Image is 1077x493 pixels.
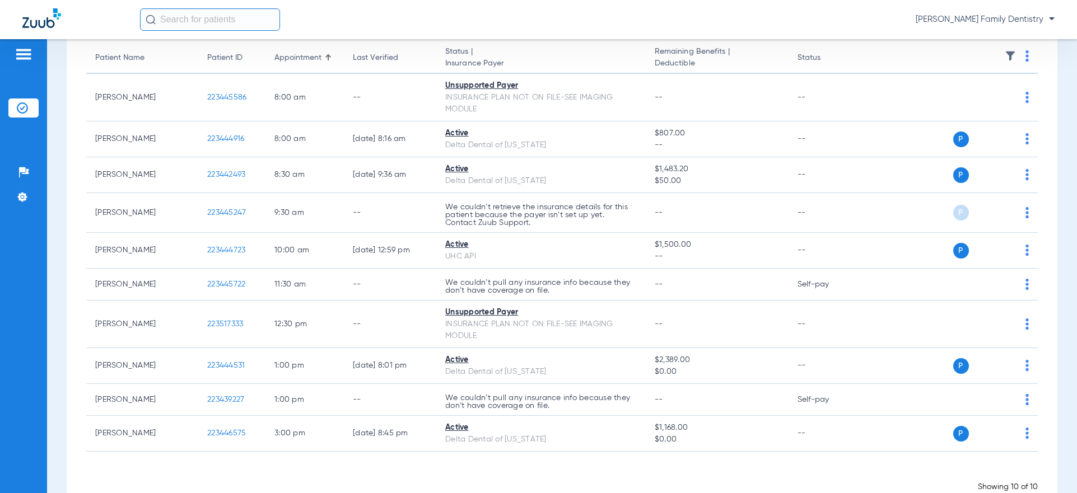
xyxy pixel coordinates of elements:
[655,366,780,378] span: $0.00
[1025,133,1029,144] img: group-dot-blue.svg
[1025,318,1029,330] img: group-dot-blue.svg
[86,233,198,269] td: [PERSON_NAME]
[1025,279,1029,290] img: group-dot-blue.svg
[789,193,864,233] td: --
[655,128,780,139] span: $807.00
[95,52,189,64] div: Patient Name
[655,434,780,445] span: $0.00
[344,121,436,157] td: [DATE] 8:16 AM
[953,358,969,374] span: P
[344,348,436,384] td: [DATE] 8:01 PM
[789,416,864,452] td: --
[344,269,436,301] td: --
[207,52,243,64] div: Patient ID
[1025,50,1029,62] img: group-dot-blue.svg
[655,396,663,403] span: --
[274,52,335,64] div: Appointment
[445,139,637,151] div: Delta Dental of [US_STATE]
[789,157,864,193] td: --
[265,384,344,416] td: 1:00 PM
[353,52,427,64] div: Last Verified
[265,301,344,348] td: 12:30 PM
[1025,394,1029,405] img: group-dot-blue.svg
[86,384,198,416] td: [PERSON_NAME]
[207,396,244,403] span: 223439227
[953,205,969,220] span: P
[22,8,61,28] img: Zuub Logo
[445,175,637,187] div: Delta Dental of [US_STATE]
[344,193,436,233] td: --
[655,320,663,328] span: --
[15,48,32,61] img: hamburger-icon
[207,135,244,143] span: 223444916
[655,280,663,288] span: --
[445,394,637,410] p: We couldn’t pull any insurance info because they don’t have coverage on file.
[445,318,637,342] div: INSURANCE PLAN NOT ON FILE-SEE IMAGING MODULE
[445,203,637,227] p: We couldn’t retrieve the insurance details for this patient because the payer isn’t set up yet. C...
[646,43,789,74] th: Remaining Benefits |
[655,93,663,101] span: --
[86,348,198,384] td: [PERSON_NAME]
[1025,360,1029,371] img: group-dot-blue.svg
[265,348,344,384] td: 1:00 PM
[344,384,436,416] td: --
[978,483,1038,491] span: Showing 10 of 10
[265,269,344,301] td: 11:30 AM
[207,361,245,369] span: 223444531
[445,128,637,139] div: Active
[265,416,344,452] td: 3:00 PM
[789,384,864,416] td: Self-pay
[207,246,245,254] span: 223444723
[655,239,780,251] span: $1,500.00
[445,366,637,378] div: Delta Dental of [US_STATE]
[445,92,637,115] div: INSURANCE PLAN NOT ON FILE-SEE IMAGING MODULE
[953,243,969,259] span: P
[1025,245,1029,256] img: group-dot-blue.svg
[344,233,436,269] td: [DATE] 12:59 PM
[953,132,969,147] span: P
[274,52,321,64] div: Appointment
[445,163,637,175] div: Active
[1021,439,1077,493] iframe: Chat Widget
[789,301,864,348] td: --
[86,269,198,301] td: [PERSON_NAME]
[1025,92,1029,103] img: group-dot-blue.svg
[789,121,864,157] td: --
[86,74,198,121] td: [PERSON_NAME]
[140,8,280,31] input: Search for patients
[207,320,243,328] span: 223517333
[353,52,398,64] div: Last Verified
[207,171,245,179] span: 223442493
[445,354,637,366] div: Active
[655,175,780,187] span: $50.00
[445,251,637,262] div: UHC API
[344,416,436,452] td: [DATE] 8:45 PM
[789,43,864,74] th: Status
[445,434,637,445] div: Delta Dental of [US_STATE]
[655,163,780,175] span: $1,483.20
[953,167,969,183] span: P
[86,157,198,193] td: [PERSON_NAME]
[445,239,637,251] div: Active
[207,209,246,217] span: 223445247
[445,80,637,92] div: Unsupported Payer
[207,280,245,288] span: 223445722
[655,58,780,69] span: Deductible
[1025,169,1029,180] img: group-dot-blue.svg
[655,354,780,366] span: $2,389.00
[207,52,257,64] div: Patient ID
[789,74,864,121] td: --
[1025,428,1029,439] img: group-dot-blue.svg
[445,58,637,69] span: Insurance Payer
[655,139,780,151] span: --
[265,74,344,121] td: 8:00 AM
[86,193,198,233] td: [PERSON_NAME]
[655,422,780,434] span: $1,168.00
[86,416,198,452] td: [PERSON_NAME]
[916,14,1055,25] span: [PERSON_NAME] Family Dentistry
[95,52,144,64] div: Patient Name
[436,43,646,74] th: Status |
[445,307,637,318] div: Unsupported Payer
[86,301,198,348] td: [PERSON_NAME]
